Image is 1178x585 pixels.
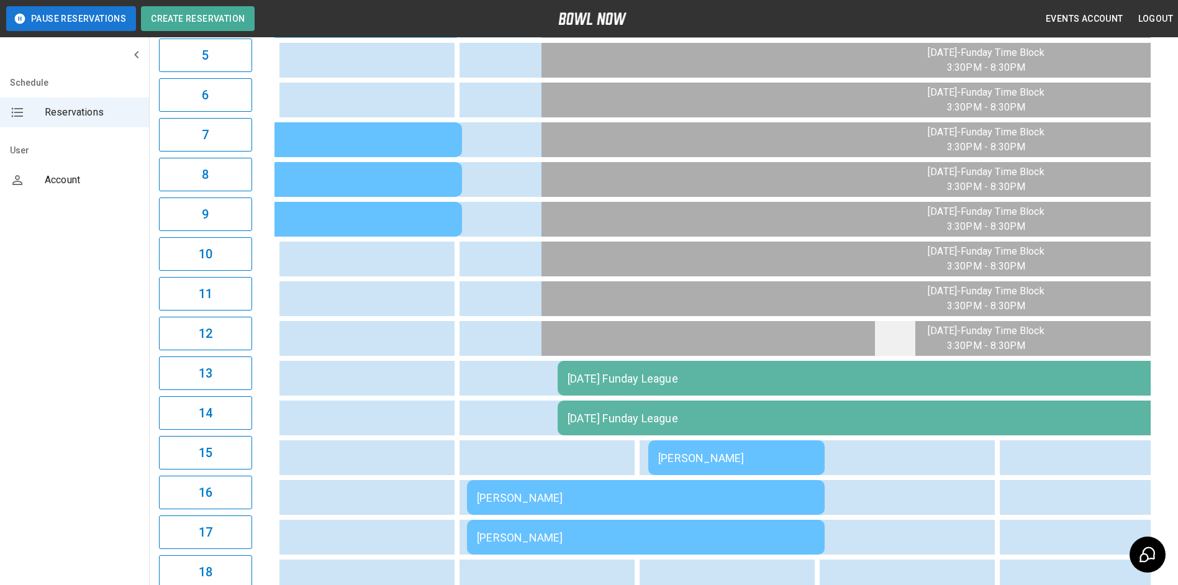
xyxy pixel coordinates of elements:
[477,531,815,544] div: [PERSON_NAME]
[199,284,212,304] h6: 11
[199,483,212,502] h6: 16
[159,515,252,549] button: 17
[6,6,136,31] button: Pause Reservations
[45,105,139,120] span: Reservations
[477,491,815,504] div: [PERSON_NAME]
[141,6,255,31] button: Create Reservation
[199,443,212,463] h6: 15
[159,197,252,231] button: 9
[202,165,209,184] h6: 8
[159,436,252,469] button: 15
[159,118,252,152] button: 7
[1041,7,1128,30] button: Events Account
[159,317,252,350] button: 12
[199,363,212,383] h6: 13
[114,172,452,187] div: [PERSON_NAME]
[159,277,252,311] button: 11
[1133,7,1178,30] button: Logout
[159,396,252,430] button: 14
[159,158,252,191] button: 8
[45,173,139,188] span: Account
[199,403,212,423] h6: 14
[199,244,212,264] h6: 10
[159,237,252,271] button: 10
[159,356,252,390] button: 13
[159,78,252,112] button: 6
[199,522,212,542] h6: 17
[159,39,252,72] button: 5
[558,12,627,25] img: logo
[114,212,452,227] div: [PERSON_NAME]
[159,476,252,509] button: 16
[199,562,212,582] h6: 18
[114,132,452,147] div: [PERSON_NAME]
[658,451,815,465] div: [PERSON_NAME]
[202,204,209,224] h6: 9
[202,125,209,145] h6: 7
[199,324,212,343] h6: 12
[202,85,209,105] h6: 6
[202,45,209,65] h6: 5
